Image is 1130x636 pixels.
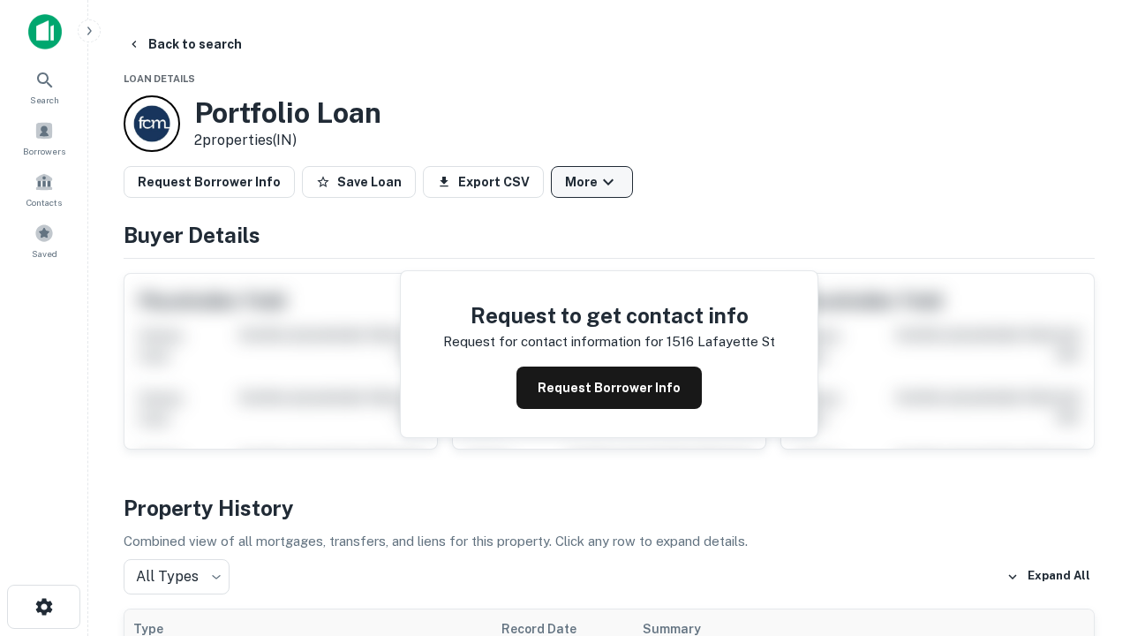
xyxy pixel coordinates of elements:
span: Search [30,93,59,107]
button: More [551,166,633,198]
p: Request for contact information for [443,331,663,352]
p: 2 properties (IN) [194,130,381,151]
span: Contacts [26,195,62,209]
a: Saved [5,216,83,264]
a: Borrowers [5,114,83,162]
button: Request Borrower Info [124,166,295,198]
h4: Buyer Details [124,219,1095,251]
button: Back to search [120,28,249,60]
a: Contacts [5,165,83,213]
button: Export CSV [423,166,544,198]
p: 1516 lafayette st [667,331,775,352]
p: Combined view of all mortgages, transfers, and liens for this property. Click any row to expand d... [124,531,1095,552]
iframe: Chat Widget [1042,495,1130,579]
span: Borrowers [23,144,65,158]
button: Expand All [1002,564,1095,590]
button: Save Loan [302,166,416,198]
span: Saved [32,246,57,261]
h4: Property History [124,492,1095,524]
button: Request Borrower Info [516,367,702,409]
a: Search [5,63,83,110]
span: Loan Details [124,73,195,84]
div: All Types [124,559,230,594]
img: capitalize-icon.png [28,14,62,49]
h3: Portfolio Loan [194,96,381,130]
h4: Request to get contact info [443,299,775,331]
